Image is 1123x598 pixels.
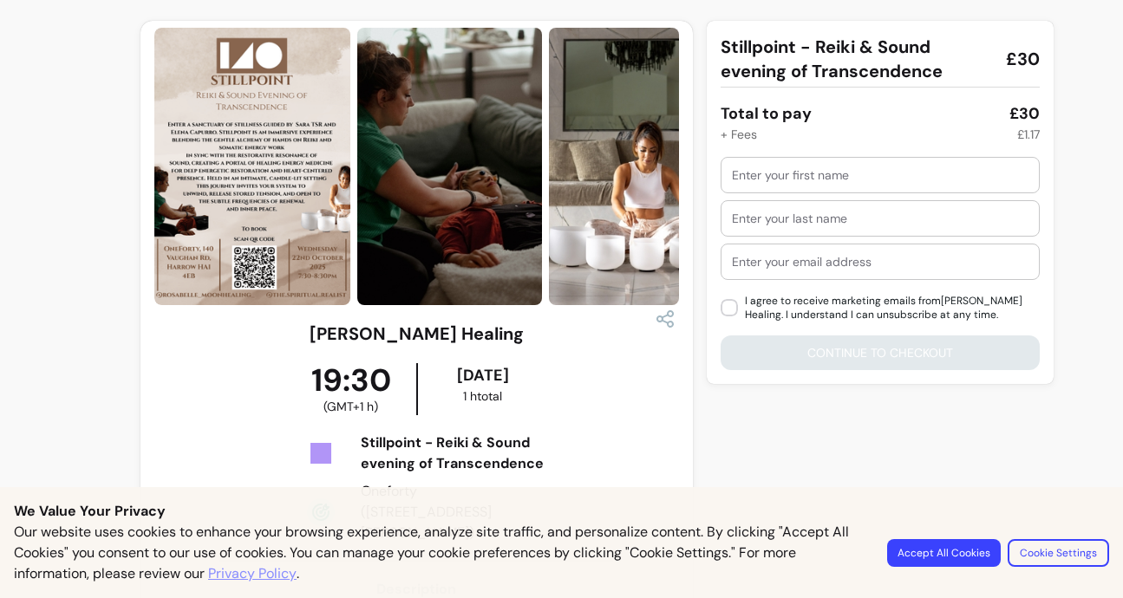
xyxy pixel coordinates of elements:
h3: [PERSON_NAME] Healing [310,322,524,346]
input: Enter your email address [732,253,1028,270]
div: £1.17 [1017,126,1040,143]
button: Cookie Settings [1008,539,1109,567]
div: Stillpoint - Reiki & Sound evening of Transcendence [361,432,545,474]
input: Enter your first name [732,166,1028,184]
img: https://d3pz9znudhj10h.cloudfront.net/7064d0bf-3203-4d75-8763-74c9e8b073e4 [549,28,733,305]
div: Total to pay [721,101,812,126]
span: £30 [1006,47,1040,71]
button: Accept All Cookies [887,539,1001,567]
p: Our website uses cookies to enhance your browsing experience, analyze site traffic, and personali... [14,522,866,584]
div: Oneforty ([STREET_ADDRESS][PERSON_NAME]) [361,481,545,543]
img: Tickets Icon [307,439,335,467]
div: + Fees [721,126,757,143]
a: Privacy Policy [208,563,297,584]
img: https://d3pz9znudhj10h.cloudfront.net/80f581e1-38e3-4482-8edd-812f57898d5e [154,28,350,305]
img: https://d3pz9znudhj10h.cloudfront.net/7918a4ce-f618-4ac2-b9c4-b713f4ebfabd [357,28,542,305]
div: £30 [1009,101,1040,126]
span: Stillpoint - Reiki & Sound evening of Transcendence [721,35,992,83]
div: 1 h total [421,387,544,405]
input: Enter your last name [732,210,1028,227]
span: ( GMT+1 h ) [323,398,378,415]
div: 19:30 [285,363,416,415]
div: [DATE] [421,363,544,387]
p: We Value Your Privacy [14,501,1109,522]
